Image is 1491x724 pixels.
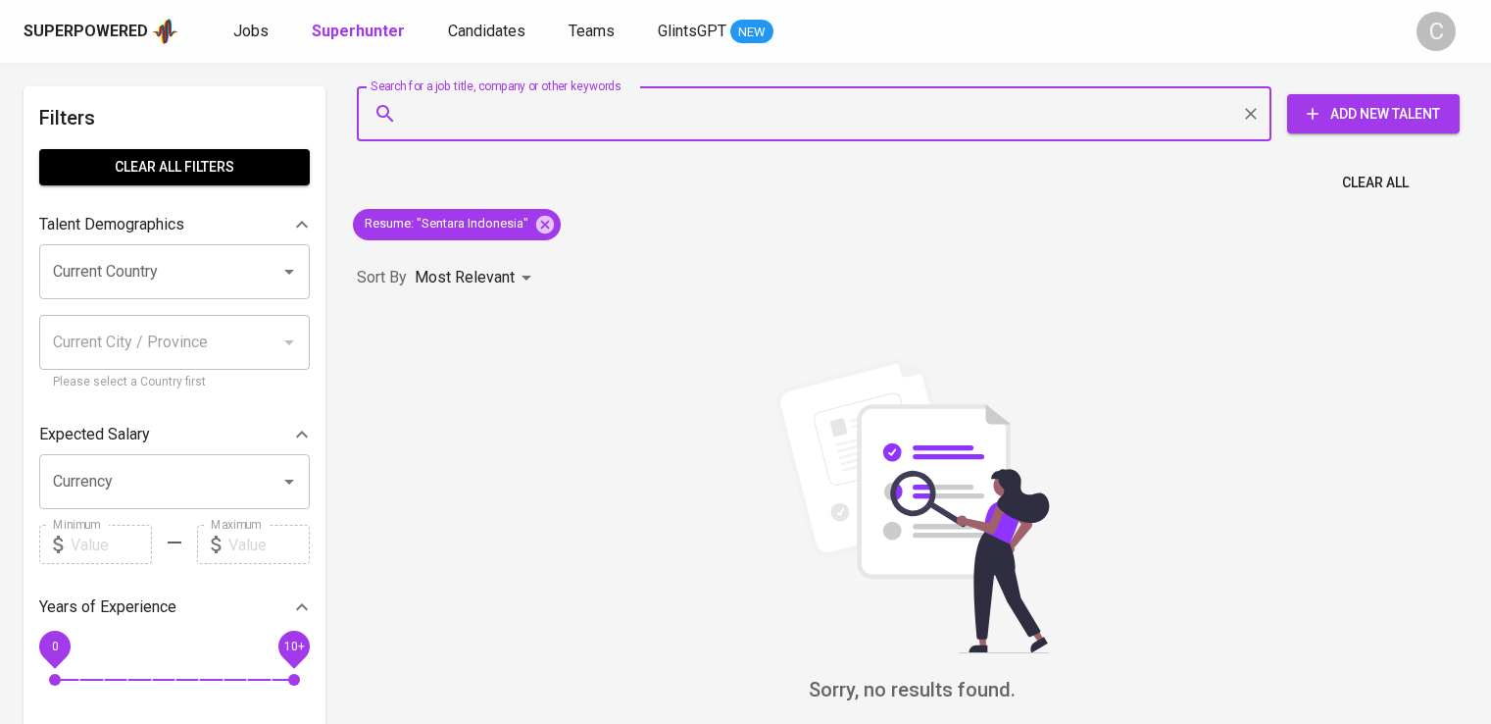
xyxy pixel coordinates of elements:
[152,17,178,46] img: app logo
[730,23,773,42] span: NEW
[55,155,294,180] span: Clear All filters
[1303,102,1444,127] span: Add New Talent
[24,17,178,46] a: Superpoweredapp logo
[39,205,310,244] div: Talent Demographics
[357,674,1467,705] h6: Sorry, no results found.
[353,209,561,240] div: Resume: "Sentara Indonesia"
[275,258,303,285] button: Open
[1334,165,1416,201] button: Clear All
[39,595,176,619] p: Years of Experience
[353,215,540,233] span: Resume : "Sentara Indonesia"
[53,373,296,392] p: Please select a Country first
[275,468,303,495] button: Open
[448,22,525,40] span: Candidates
[312,20,409,44] a: Superhunter
[283,640,304,653] span: 10+
[766,359,1060,653] img: file_searching.svg
[228,525,310,564] input: Value
[39,588,310,627] div: Years of Experience
[24,21,148,43] div: Superpowered
[1237,100,1265,128] button: Clear
[448,20,529,44] a: Candidates
[569,22,615,40] span: Teams
[39,102,310,133] h6: Filters
[312,22,405,40] b: Superhunter
[39,423,150,446] p: Expected Salary
[71,525,152,564] input: Value
[658,22,726,40] span: GlintsGPT
[658,20,773,44] a: GlintsGPT NEW
[1287,94,1460,133] button: Add New Talent
[233,20,273,44] a: Jobs
[415,260,538,296] div: Most Relevant
[357,266,407,289] p: Sort By
[233,22,269,40] span: Jobs
[39,415,310,454] div: Expected Salary
[51,640,58,653] span: 0
[1416,12,1456,51] div: C
[1342,171,1409,195] span: Clear All
[39,213,184,236] p: Talent Demographics
[39,149,310,185] button: Clear All filters
[569,20,619,44] a: Teams
[415,266,515,289] p: Most Relevant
